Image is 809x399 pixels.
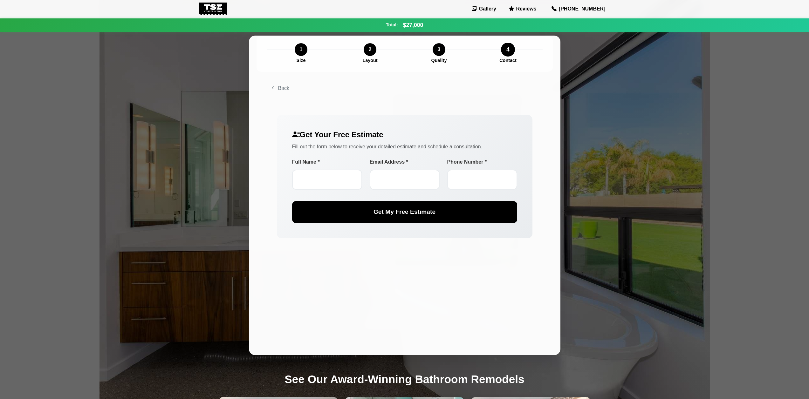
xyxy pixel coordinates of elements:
button: Get My Free Estimate [292,201,517,223]
div: Layout [362,57,377,64]
p: Fill out the form below to receive your detailed estimate and schedule a consultation. [292,143,517,151]
span: Total: [386,22,398,29]
img: Tse Construction [199,3,228,15]
label: Email Address * [370,158,440,166]
label: Phone Number * [447,158,517,166]
h2: See Our Award-Winning Bathroom Remodels [214,373,595,386]
h3: Get Your Free Estimate [292,130,517,139]
div: Quality [431,57,447,64]
button: Back [267,82,543,95]
div: Contact [499,57,517,64]
span: Get My Free Estimate [374,208,435,215]
a: [PHONE_NUMBER] [546,3,610,15]
div: 3 [433,43,445,56]
span: $27,000 [403,21,423,29]
div: 1 [295,43,307,56]
div: 2 [364,43,376,56]
a: Reviews [506,4,539,14]
div: Size [297,57,306,64]
label: Full Name * [292,158,362,166]
div: 4 [501,43,515,57]
a: Gallery [469,4,499,14]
